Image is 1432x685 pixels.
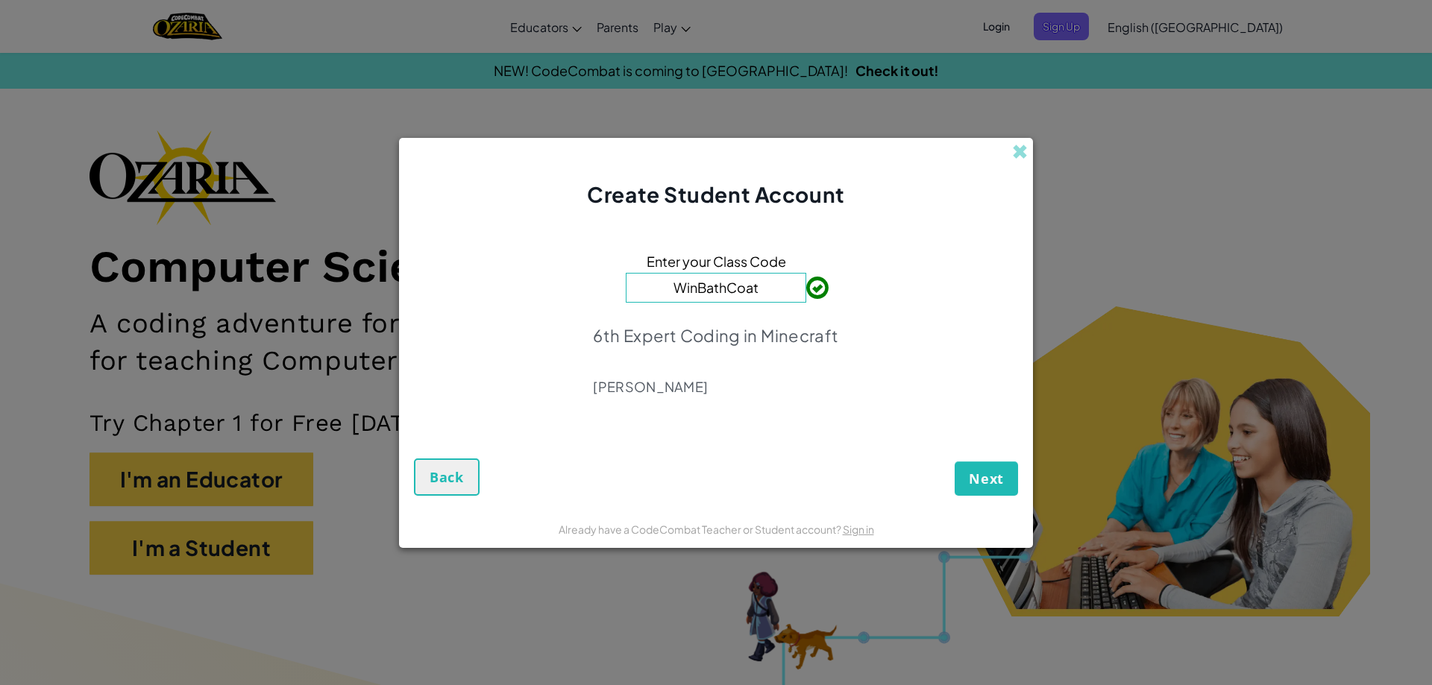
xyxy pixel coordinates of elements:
[647,250,786,272] span: Enter your Class Code
[559,523,843,536] span: Already have a CodeCombat Teacher or Student account?
[587,181,844,207] span: Create Student Account
[430,468,464,486] span: Back
[955,461,1018,496] button: Next
[593,325,838,346] p: 6th Expert Coding in Minecraft
[593,378,838,396] p: [PERSON_NAME]
[969,470,1004,487] span: Next
[843,523,874,536] a: Sign in
[414,458,480,496] button: Back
